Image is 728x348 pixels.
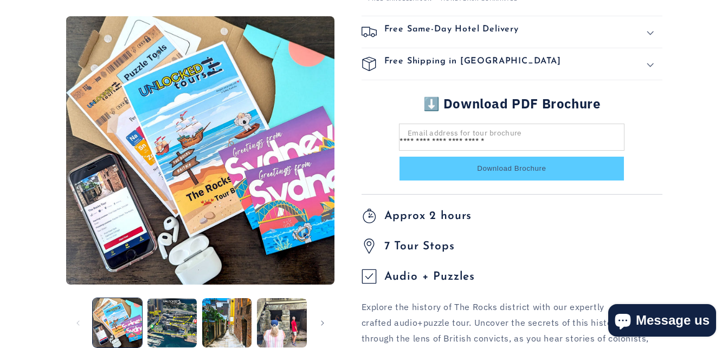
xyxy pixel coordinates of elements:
h2: Free Same-Day Hotel Delivery [384,24,519,40]
span: Audio + Puzzles [384,270,475,284]
button: Slide right [311,311,334,335]
inbox-online-store-chat: Shopify online store chat [605,304,719,339]
button: Load image 4 in gallery view [257,298,306,347]
button: Load image 1 in gallery view [93,298,142,347]
span: Approx 2 hours [384,209,472,223]
button: Load image 2 in gallery view [147,298,197,347]
button: Load image 3 in gallery view [202,298,252,347]
summary: Free Same-Day Hotel Delivery [362,16,662,48]
h2: Free Shipping in [GEOGRAPHIC_DATA] [384,56,562,72]
summary: Free Shipping in [GEOGRAPHIC_DATA] [362,48,662,80]
button: Slide left [66,311,90,335]
span: 7 Tour Stops [384,240,455,254]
